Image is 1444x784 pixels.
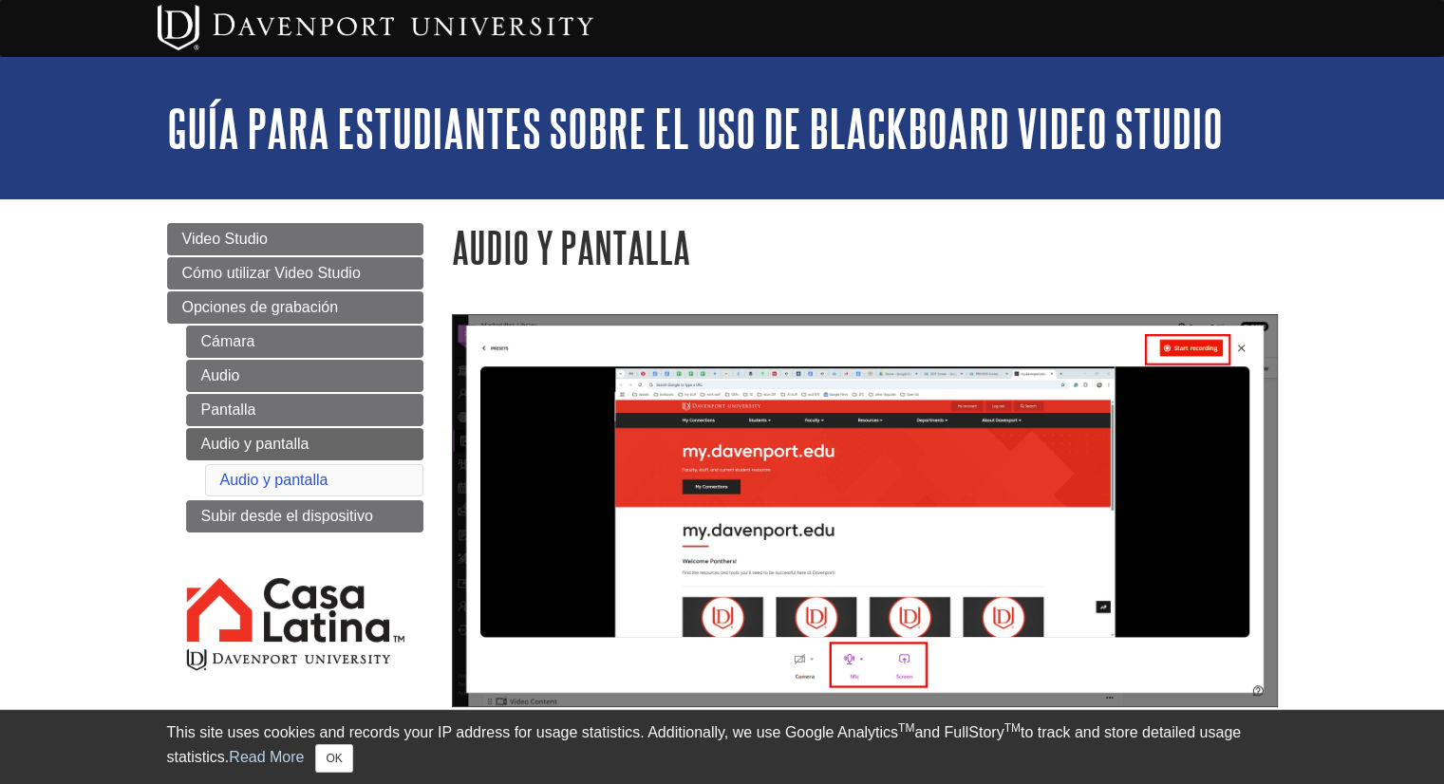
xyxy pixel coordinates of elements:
span: Opciones de grabación [182,299,339,315]
a: Read More [229,749,304,765]
a: Opciones de grabación [167,291,423,324]
a: Cámara [186,326,423,358]
sup: TM [898,721,914,735]
a: Audio y pantalla [220,472,328,488]
span: Cómo utilizar Video Studio [182,265,361,281]
div: Guide Page Menu [167,223,423,706]
a: Guía para estudiantes sobre el uso de Blackboard Video Studio [167,99,1223,158]
div: This site uses cookies and records your IP address for usage statistics. Additionally, we use Goo... [167,721,1278,773]
button: Close [315,744,352,773]
sup: TM [1004,721,1021,735]
img: Davenport University [158,5,593,50]
span: Video Studio [182,231,268,247]
a: Audio y pantalla [186,428,423,460]
a: Subir desde el dispositivo [186,500,423,532]
a: Pantalla [186,394,423,426]
h1: Audio y pantalla [452,223,1278,271]
a: Video Studio [167,223,423,255]
a: Cómo utilizar Video Studio [167,257,423,289]
img: audio and screen [452,314,1278,707]
a: Audio [186,360,423,392]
